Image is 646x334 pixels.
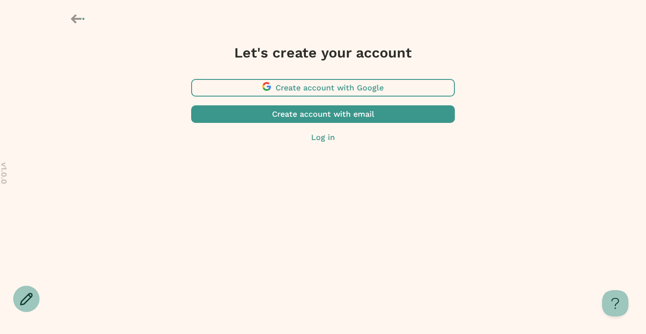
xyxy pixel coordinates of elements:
h3: Let's create your account [191,44,455,61]
button: Create account with Google [191,79,455,97]
iframe: Help Scout Beacon - Open [602,290,628,316]
button: Log in [191,132,455,143]
button: Create account with email [191,105,455,123]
